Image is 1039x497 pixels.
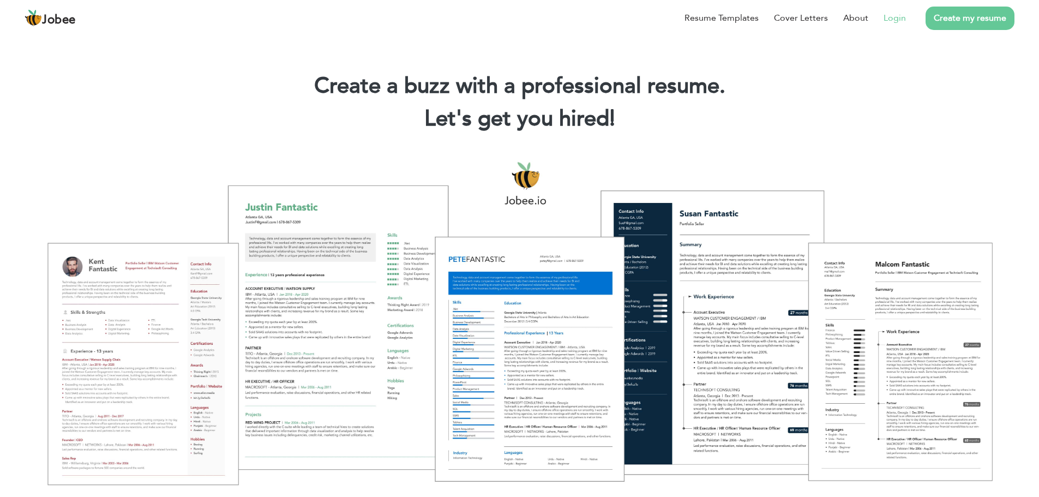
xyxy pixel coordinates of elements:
[25,9,42,27] img: jobee.io
[684,11,759,25] a: Resume Templates
[610,104,615,134] span: |
[16,105,1023,133] h2: Let's
[774,11,828,25] a: Cover Letters
[25,9,76,27] a: Jobee
[42,14,76,26] span: Jobee
[884,11,906,25] a: Login
[478,104,615,134] span: get you hired!
[843,11,868,25] a: About
[16,72,1023,100] h1: Create a buzz with a professional resume.
[926,7,1014,30] a: Create my resume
